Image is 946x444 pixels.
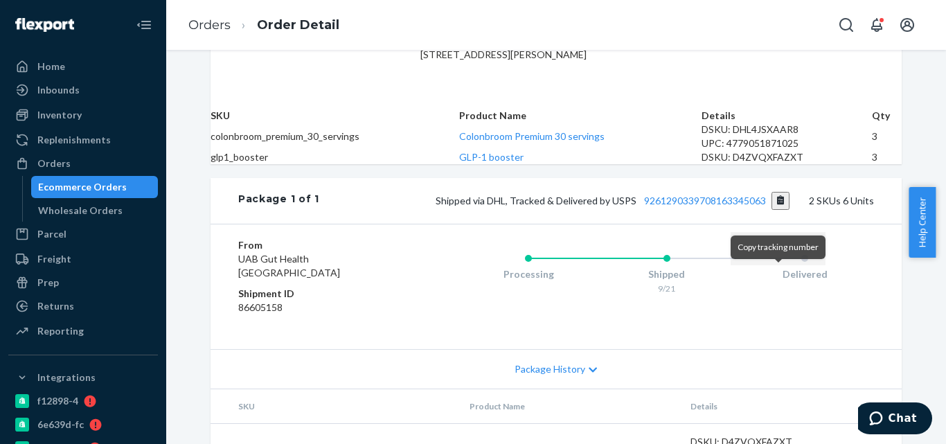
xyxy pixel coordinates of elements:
[8,414,158,436] a: 6e639d-fc
[8,295,158,317] a: Returns
[15,18,74,32] img: Flexport logo
[702,150,871,164] div: DSKU: D4ZVQXFAZXT
[238,253,340,278] span: UAB Gut Health [GEOGRAPHIC_DATA]
[459,151,524,163] a: GLP-1 booster
[436,195,790,206] span: Shipped via DHL, Tracked & Delivered by USPS
[909,187,936,258] button: Help Center
[872,123,902,150] td: 3
[459,109,702,123] th: Product Name
[38,180,127,194] div: Ecommerce Orders
[771,192,790,210] button: Copy tracking number
[832,11,860,39] button: Open Search Box
[872,150,902,164] td: 3
[8,248,158,270] a: Freight
[893,11,921,39] button: Open account menu
[211,150,459,164] td: glp1_booster
[37,108,82,122] div: Inventory
[515,362,585,376] span: Package History
[8,55,158,78] a: Home
[8,320,158,342] a: Reporting
[37,133,111,147] div: Replenishments
[37,276,59,290] div: Prep
[702,109,871,123] th: Details
[211,109,459,123] th: SKU
[738,242,819,252] span: Copy tracking number
[8,272,158,294] a: Prep
[188,17,231,33] a: Orders
[257,17,339,33] a: Order Detail
[37,83,80,97] div: Inbounds
[863,11,891,39] button: Open notifications
[8,129,158,151] a: Replenishments
[31,199,159,222] a: Wholesale Orders
[459,267,598,281] div: Processing
[319,192,874,210] div: 2 SKUs 6 Units
[177,5,350,46] ol: breadcrumbs
[37,324,84,338] div: Reporting
[211,123,459,150] td: colonbroom_premium_30_servings
[8,79,158,101] a: Inbounds
[238,238,404,252] dt: From
[831,389,902,424] th: Qty
[238,301,404,314] dd: 86605158
[37,299,74,313] div: Returns
[238,192,319,210] div: Package 1 of 1
[8,152,158,175] a: Orders
[679,389,832,424] th: Details
[702,136,871,150] div: UPC: 4779051871025
[37,157,71,170] div: Orders
[8,390,158,412] a: f12898-4
[420,35,587,60] span: [PERSON_NAME] [STREET_ADDRESS][PERSON_NAME]
[238,287,404,301] dt: Shipment ID
[8,223,158,245] a: Parcel
[37,394,78,408] div: f12898-4
[8,366,158,389] button: Integrations
[37,418,84,432] div: 6e639d-fc
[37,227,66,241] div: Parcel
[702,123,871,136] div: DSKU: DHL4JSXAAR8
[130,11,158,39] button: Close Navigation
[459,130,605,142] a: Colonbroom Premium 30 servings
[458,389,679,424] th: Product Name
[598,267,736,281] div: Shipped
[644,195,766,206] a: 9261290339708163345063
[211,389,458,424] th: SKU
[37,252,71,266] div: Freight
[31,176,159,198] a: Ecommerce Orders
[735,267,874,281] div: Delivered
[8,104,158,126] a: Inventory
[598,283,736,294] div: 9/21
[858,402,932,437] iframe: Opens a widget where you can chat to one of our agents
[37,60,65,73] div: Home
[37,371,96,384] div: Integrations
[872,109,902,123] th: Qty
[38,204,123,217] div: Wholesale Orders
